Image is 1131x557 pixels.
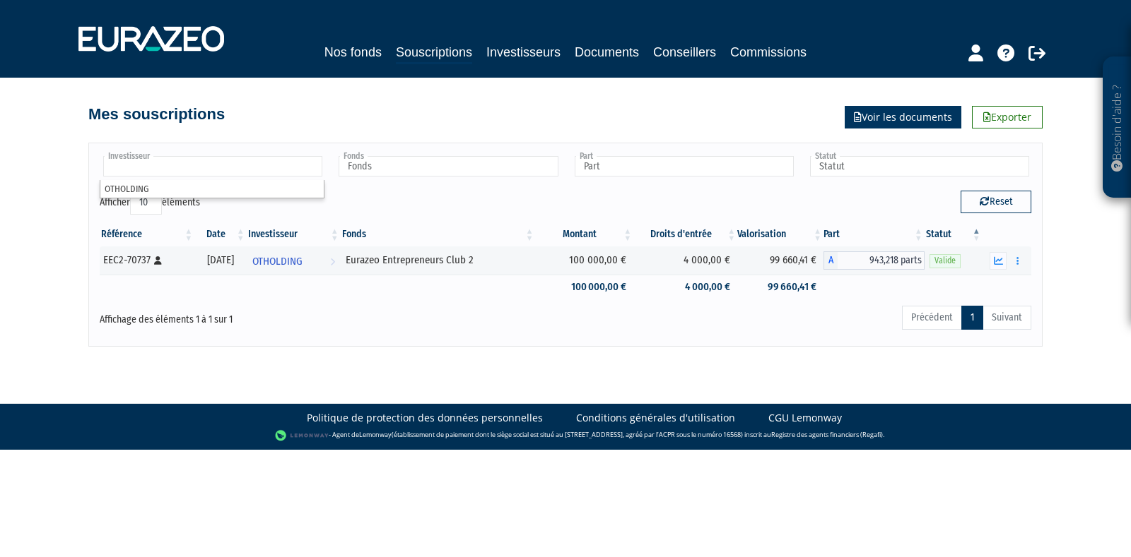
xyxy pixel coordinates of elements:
a: Conseillers [653,42,716,62]
img: logo-lemonway.png [275,429,329,443]
a: Documents [575,42,639,62]
td: 100 000,00 € [536,275,634,299]
label: Afficher éléments [100,191,200,215]
a: Lemonway [359,430,392,439]
span: A [824,251,838,270]
select: Afficheréléments [130,191,162,215]
td: 99 660,41 € [737,246,824,275]
a: Exporter [972,106,1043,128]
th: Statut : activer pour trier la colonne par ordre d&eacute;croissant [925,222,983,246]
th: Fonds: activer pour trier la colonne par ordre croissant [341,222,536,246]
div: Affichage des éléments 1 à 1 sur 1 [100,304,476,327]
td: 4 000,00 € [633,275,737,299]
a: Politique de protection des données personnelles [307,411,543,425]
th: Date: activer pour trier la colonne par ordre croissant [194,222,247,246]
span: 943,218 parts [838,251,925,270]
td: 4 000,00 € [633,246,737,275]
th: Valorisation: activer pour trier la colonne par ordre croissant [737,222,824,246]
i: [Français] Personne physique [154,256,162,265]
th: Part: activer pour trier la colonne par ordre croissant [824,222,925,246]
li: OTHOLDING [100,180,324,198]
a: Nos fonds [324,42,382,62]
a: CGU Lemonway [768,411,842,425]
th: Montant: activer pour trier la colonne par ordre croissant [536,222,634,246]
a: OTHOLDING [247,246,341,275]
span: Valide [930,254,961,268]
div: - Agent de (établissement de paiement dont le siège social est situé au [STREET_ADDRESS], agréé p... [14,429,1117,443]
p: Besoin d'aide ? [1109,64,1125,191]
span: OTHOLDING [252,248,303,275]
th: Investisseur: activer pour trier la colonne par ordre croissant [247,222,341,246]
td: 99 660,41 € [737,275,824,299]
div: EEC2-70737 [103,253,189,268]
a: Voir les documents [845,106,961,128]
th: Droits d'entrée: activer pour trier la colonne par ordre croissant [633,222,737,246]
div: A - Eurazeo Entrepreneurs Club 2 [824,251,925,270]
td: 100 000,00 € [536,246,634,275]
i: Voir l'investisseur [330,248,335,275]
a: Conditions générales d'utilisation [576,411,735,425]
th: Référence : activer pour trier la colonne par ordre croissant [100,222,194,246]
a: Investisseurs [486,42,561,62]
a: Souscriptions [396,42,472,64]
div: [DATE] [199,253,242,268]
a: Registre des agents financiers (Regafi) [771,430,883,439]
a: 1 [961,306,983,330]
img: 1732889491-logotype_eurazeo_blanc_rvb.png [78,26,224,52]
h4: Mes souscriptions [88,106,225,123]
button: Reset [961,191,1031,213]
a: Commissions [730,42,807,62]
div: Eurazeo Entrepreneurs Club 2 [346,253,531,268]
